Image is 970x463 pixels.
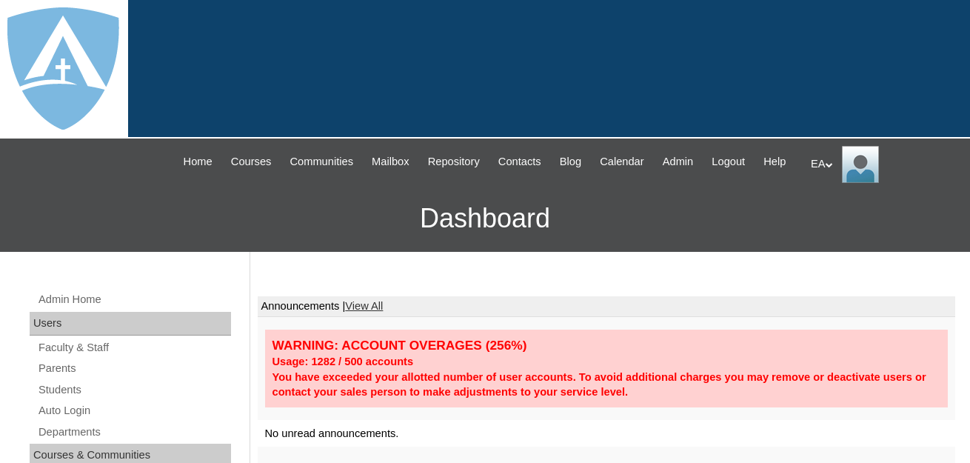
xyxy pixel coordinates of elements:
[272,337,941,354] div: WARNING: ACCOUNT OVERAGES (256%)
[37,290,231,309] a: Admin Home
[258,420,956,447] td: No unread announcements.
[592,153,651,170] a: Calendar
[7,7,119,130] img: logo-white.png
[560,153,581,170] span: Blog
[811,146,955,183] div: EA
[704,153,752,170] a: Logout
[498,153,541,170] span: Contacts
[37,402,231,420] a: Auto Login
[37,381,231,399] a: Students
[491,153,549,170] a: Contacts
[372,153,409,170] span: Mailbox
[282,153,361,170] a: Communities
[712,153,745,170] span: Logout
[224,153,279,170] a: Courses
[30,312,231,336] div: Users
[663,153,694,170] span: Admin
[7,185,963,252] h3: Dashboard
[756,153,793,170] a: Help
[37,423,231,442] a: Departments
[655,153,701,170] a: Admin
[231,153,272,170] span: Courses
[258,296,956,317] td: Announcements |
[272,370,941,400] div: You have exceeded your allotted number of user accounts. To avoid additional charges you may remo...
[421,153,487,170] a: Repository
[552,153,589,170] a: Blog
[37,359,231,378] a: Parents
[364,153,417,170] a: Mailbox
[272,356,414,367] strong: Usage: 1282 / 500 accounts
[600,153,643,170] span: Calendar
[290,153,353,170] span: Communities
[428,153,480,170] span: Repository
[37,339,231,357] a: Faculty & Staff
[763,153,786,170] span: Help
[184,153,213,170] span: Home
[345,300,383,312] a: View All
[842,146,879,183] img: EA Administrator
[176,153,220,170] a: Home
